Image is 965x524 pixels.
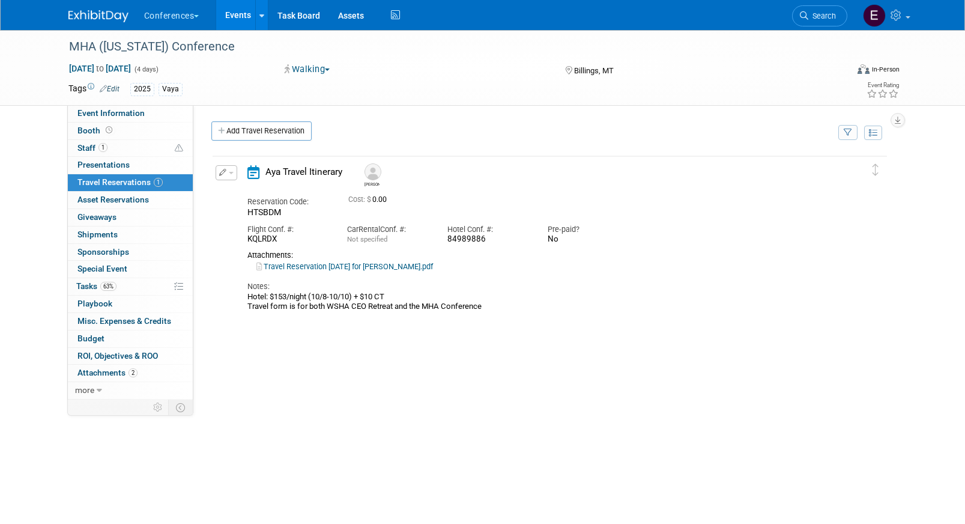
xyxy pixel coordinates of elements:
[77,160,130,169] span: Presentations
[247,234,330,245] div: KQLRDX
[247,196,330,207] div: Reservation Code:
[247,251,831,260] div: Attachments:
[247,207,281,217] span: HTSBDM
[77,230,118,239] span: Shipments
[68,296,193,312] a: Playbook
[68,157,193,174] a: Presentations
[358,225,380,234] span: Rental
[68,63,132,74] span: [DATE] [DATE]
[130,83,154,96] div: 2025
[348,195,372,204] span: Cost: $
[247,281,831,292] div: Notes:
[77,108,145,118] span: Event Information
[77,143,107,153] span: Staff
[68,192,193,209] a: Asset Reservations
[68,105,193,122] a: Event Information
[103,126,115,135] span: Booth not reserved yet
[129,368,138,377] span: 2
[77,299,112,308] span: Playbook
[77,195,149,204] span: Asset Reservations
[574,66,614,75] span: Billings, MT
[133,65,159,73] span: (4 days)
[65,36,829,58] div: MHA ([US_STATE]) Conference
[256,262,433,271] a: Travel Reservation [DATE] for [PERSON_NAME].pdf
[361,163,383,187] div: Michael Heal
[68,244,193,261] a: Sponsorships
[68,10,129,22] img: ExhibitDay
[792,5,847,26] a: Search
[68,123,193,139] a: Booth
[154,178,163,187] span: 1
[68,331,193,347] a: Budget
[77,126,115,135] span: Booth
[808,11,836,20] span: Search
[68,365,193,382] a: Attachments2
[168,400,193,415] td: Toggle Event Tabs
[77,177,163,187] span: Travel Reservations
[94,64,106,73] span: to
[77,264,127,273] span: Special Event
[159,83,183,96] div: Vaya
[844,129,852,137] i: Filter by Traveler
[68,348,193,365] a: ROI, Objectives & ROO
[447,234,530,245] div: 84989886
[175,143,183,154] span: Potential Scheduling Conflict -- at least one attendee is tagged in another overlapping event.
[77,247,129,257] span: Sponsorships
[247,292,831,312] div: Hotel: $153/night (10/8-10/10) + $10 CT Travel form is for both WSHA CEO Retreat and the MHA Conf...
[867,82,899,88] div: Event Rating
[68,382,193,399] a: more
[265,166,342,177] span: Aya Travel Itinerary
[365,180,380,187] div: Michael Heal
[348,195,392,204] span: 0.00
[247,224,330,235] div: Flight Conf. #:
[76,281,116,291] span: Tasks
[548,234,558,243] span: No
[75,385,94,395] span: more
[863,4,886,27] img: Erin Anderson
[347,224,429,235] div: Car Conf. #:
[148,400,169,415] td: Personalize Event Tab Strip
[347,235,387,243] span: Not specified
[68,174,193,191] a: Travel Reservations1
[68,209,193,226] a: Giveaways
[548,224,630,235] div: Pre-paid?
[100,282,116,291] span: 63%
[776,62,900,81] div: Event Format
[77,368,138,377] span: Attachments
[447,224,530,235] div: Hotel Conf. #:
[100,85,119,93] a: Edit
[77,334,104,343] span: Budget
[858,64,870,74] img: Format-Inperson.png
[68,82,119,96] td: Tags
[68,278,193,295] a: Tasks63%
[247,165,259,179] i: Aya Travel Itinerary
[77,316,171,326] span: Misc. Expenses & Credits
[365,163,381,180] img: Michael Heal
[280,63,334,76] button: Walking
[68,313,193,330] a: Misc. Expenses & Credits
[68,227,193,243] a: Shipments
[871,65,900,74] div: In-Person
[98,143,107,152] span: 1
[68,261,193,278] a: Special Event
[211,121,312,141] a: Add Travel Reservation
[77,212,116,222] span: Giveaways
[873,164,879,176] i: Click and drag to move item
[68,140,193,157] a: Staff1
[77,351,158,361] span: ROI, Objectives & ROO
